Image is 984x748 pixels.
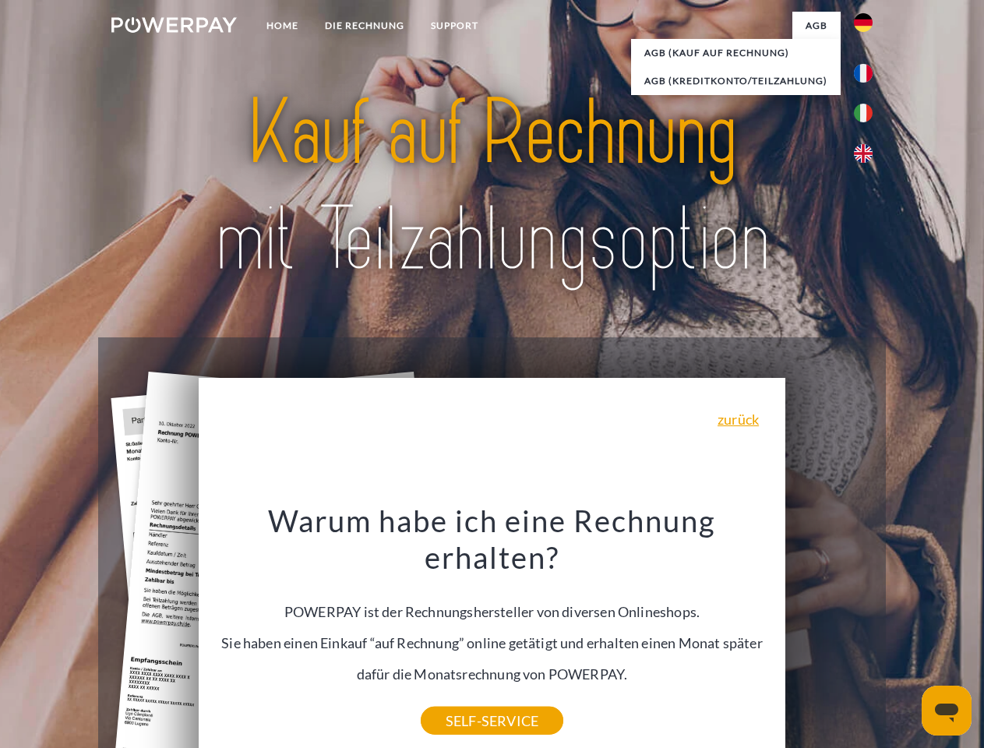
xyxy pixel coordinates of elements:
[854,13,873,32] img: de
[854,104,873,122] img: it
[149,75,835,298] img: title-powerpay_de.svg
[111,17,237,33] img: logo-powerpay-white.svg
[792,12,841,40] a: agb
[631,39,841,67] a: AGB (Kauf auf Rechnung)
[421,707,563,735] a: SELF-SERVICE
[312,12,418,40] a: DIE RECHNUNG
[253,12,312,40] a: Home
[718,412,759,426] a: zurück
[631,67,841,95] a: AGB (Kreditkonto/Teilzahlung)
[418,12,492,40] a: SUPPORT
[854,64,873,83] img: fr
[922,686,972,736] iframe: Schaltfläche zum Öffnen des Messaging-Fensters
[854,144,873,163] img: en
[208,502,777,577] h3: Warum habe ich eine Rechnung erhalten?
[208,502,777,721] div: POWERPAY ist der Rechnungshersteller von diversen Onlineshops. Sie haben einen Einkauf “auf Rechn...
